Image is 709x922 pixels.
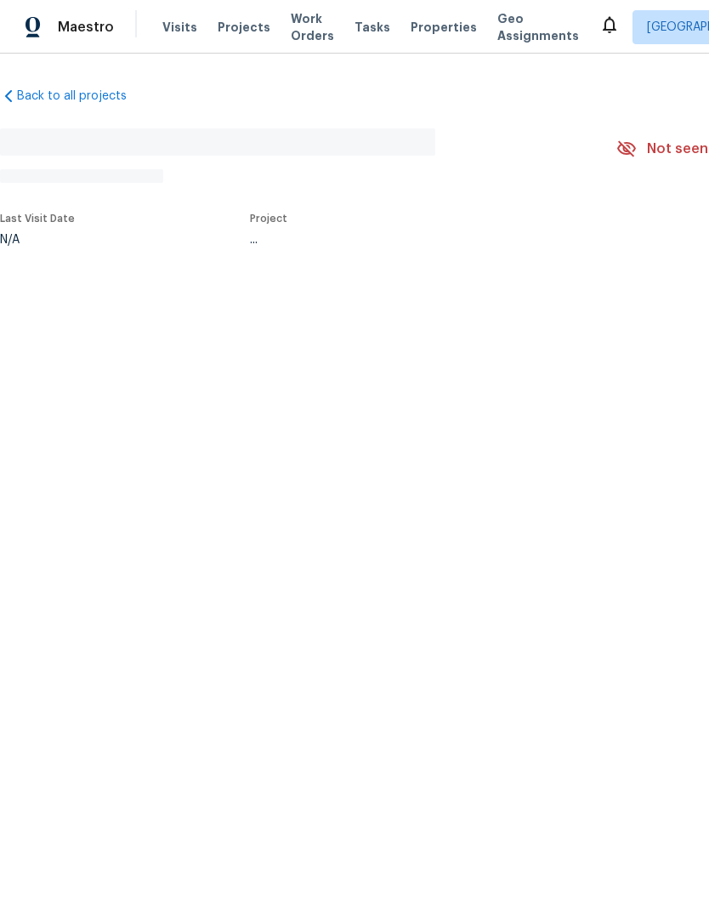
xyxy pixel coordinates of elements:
[58,19,114,36] span: Maestro
[291,10,334,44] span: Work Orders
[411,19,477,36] span: Properties
[250,234,576,246] div: ...
[218,19,270,36] span: Projects
[497,10,579,44] span: Geo Assignments
[354,21,390,33] span: Tasks
[162,19,197,36] span: Visits
[250,213,287,224] span: Project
